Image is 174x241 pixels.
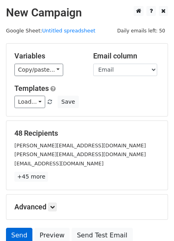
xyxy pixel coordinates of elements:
small: [PERSON_NAME][EMAIL_ADDRESS][DOMAIN_NAME] [14,151,146,157]
a: Templates [14,84,49,92]
a: Load... [14,96,45,108]
h5: Advanced [14,203,160,211]
a: Untitled spreadsheet [42,28,95,34]
span: Daily emails left: 50 [114,26,168,35]
iframe: Chat Widget [134,203,174,241]
small: Google Sheet: [6,28,96,34]
h2: New Campaign [6,6,168,20]
h5: Variables [14,52,81,60]
a: Daily emails left: 50 [114,28,168,34]
small: [PERSON_NAME][EMAIL_ADDRESS][DOMAIN_NAME] [14,143,146,149]
button: Save [58,96,78,108]
small: [EMAIL_ADDRESS][DOMAIN_NAME] [14,161,104,167]
a: Copy/paste... [14,64,63,76]
h5: Email column [93,52,160,60]
h5: 48 Recipients [14,129,160,138]
a: +45 more [14,172,48,182]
